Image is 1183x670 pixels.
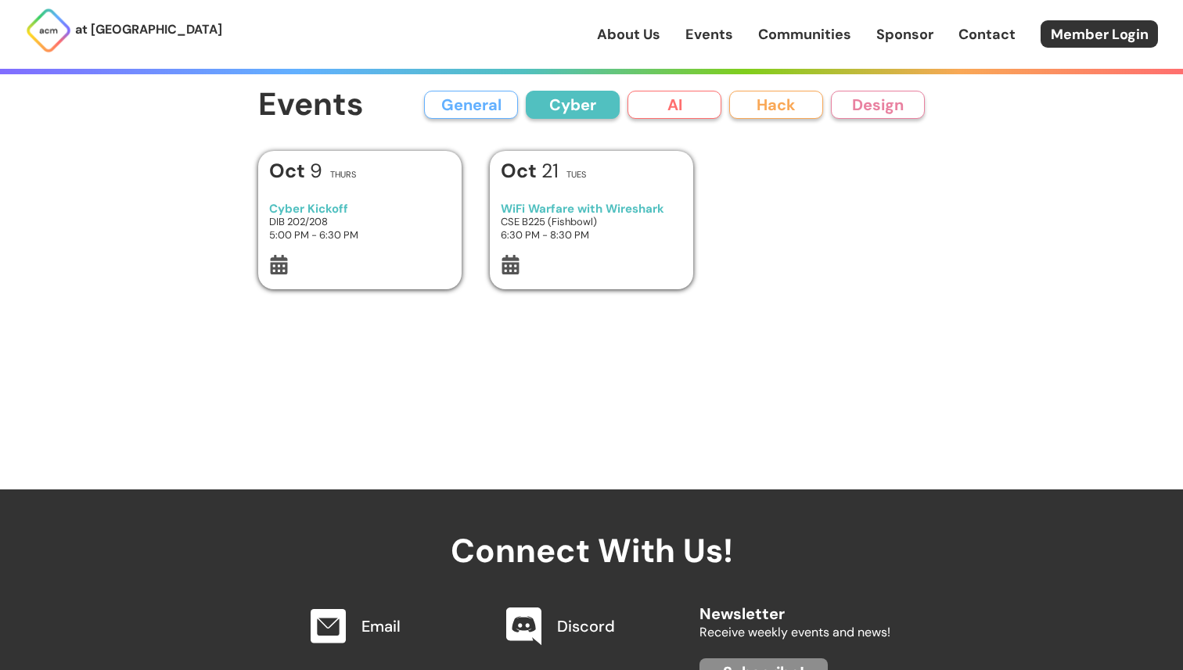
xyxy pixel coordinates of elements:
img: ACM Logo [25,7,72,54]
h3: CSE B225 (Fishbowl) [501,215,683,228]
h2: Connect With Us! [293,489,890,569]
h3: WiFi Warfare with Wireshark [501,202,683,216]
a: at [GEOGRAPHIC_DATA] [25,7,222,54]
a: Email [361,616,401,636]
a: Member Login [1041,20,1158,48]
h3: DIB 202/208 [269,215,451,228]
img: Email [311,609,346,643]
a: Communities [758,24,851,45]
h1: Events [258,88,364,123]
b: Oct [501,158,541,184]
p: at [GEOGRAPHIC_DATA] [75,20,222,40]
h3: Cyber Kickoff [269,202,451,216]
a: Discord [557,616,615,636]
h1: 21 [501,161,559,181]
a: Contact [958,24,1016,45]
h2: Newsletter [699,589,890,622]
b: Oct [269,158,310,184]
a: Sponsor [876,24,933,45]
h2: Thurs [330,170,356,179]
h1: 9 [269,161,322,181]
h2: Tues [566,170,586,179]
a: About Us [597,24,660,45]
p: Receive weekly events and news! [699,622,890,643]
a: Events [685,24,733,45]
button: General [424,91,518,119]
button: Design [831,91,925,119]
h3: 5:00 PM - 6:30 PM [269,228,451,242]
button: Hack [729,91,823,119]
h3: 6:30 PM - 8:30 PM [501,228,683,242]
img: Discord [506,607,541,647]
button: Cyber [526,91,620,119]
button: AI [627,91,721,119]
